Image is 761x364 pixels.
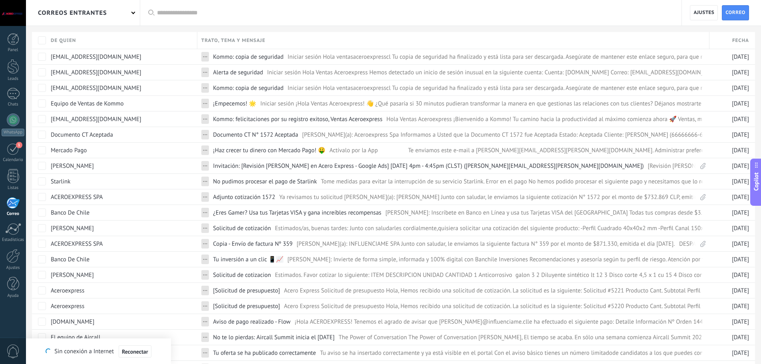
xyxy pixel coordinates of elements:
[732,225,749,232] span: [DATE]
[2,76,25,82] div: Leads
[46,345,151,358] div: Sin conexión a Internet
[2,293,25,298] div: Ayuda
[213,147,325,154] span: ¡Haz crecer tu dinero con Mercado Pago! 🤑
[732,334,749,341] span: [DATE]
[213,115,382,123] span: Kommo: felicitaciones por su registro exitoso, Ventas Aceroexpress
[51,115,141,123] span: support@kommo.com
[213,53,284,60] span: Kommo: copia de seguridad
[213,271,271,278] span: Solicitud de cotizacion
[203,98,207,106] span: ...
[213,283,702,298] a: [Solicitud de presupuesto]Acero Express Solicitud de presupuesto Hola, Hemos recibido una solicit...
[722,5,749,20] a: Correo
[2,265,25,271] div: Ajustes
[119,345,151,358] button: Reconectar
[213,189,702,205] a: Adjunto cotización 1572Ya revisamos tu solicitud [PERSON_NAME](a): [PERSON_NAME] Junto con saluda...
[732,69,749,76] span: [DATE]
[203,270,207,277] span: ...
[203,348,207,355] span: ...
[51,69,141,76] span: support@kommo.com
[213,96,702,111] a: ¡Empecemos! 🌟Iniciar sesión ¡Hola Ventas Aceroexpress! 👋 ¿Qué pasaría si 30 minutos pudieran tran...
[213,240,292,247] span: Copia - Envío de factura Nº 359
[203,114,207,121] span: ...
[213,193,275,201] span: Adjunto cotización 1572
[213,162,644,169] span: Invitación: [Revisión de Campaña en Acero Express - Google Ads] jue 11 sept 2025 4pm - 4:45pm (CL...
[213,221,702,236] a: Solicitud de cotizaciónEstimados/as, buenas tardes: Junto con saludarles cordialmente,quisiera so...
[732,84,749,92] span: [DATE]
[203,223,207,231] span: ...
[2,129,24,136] div: WhatsApp
[213,267,702,282] a: Solicitud de cotizacionEstimados. Favor cotizar lo siguiente: ITEM DESCRIPCION UNIDAD CANTIDAD 1 ...
[51,100,124,107] span: Equipo de Ventas de Kommo
[51,131,113,138] span: Documento CT Aceptada
[51,334,100,341] span: El equipo de Aircall
[213,256,283,263] span: Tu inversión a un clic 📱📈
[203,145,207,153] span: ...
[51,256,89,263] span: Banco De Chile
[51,178,70,185] span: Starlink
[213,236,702,251] a: Copia - Envío de factura Nº 359[PERSON_NAME](a): INFLUENCIAME SPA Junto con saludar, le enviamos ...
[201,37,265,44] span: Trato, tema y mensaje
[213,178,317,185] span: No pudimos procesar el pago de Starlink
[213,302,280,310] span: [Solicitud de presupuesto]
[51,318,94,325] span: Flow.cl
[732,115,749,123] span: [DATE]
[203,332,207,340] span: ...
[51,302,84,310] span: Aceroexpress
[203,254,207,262] span: ...
[732,53,749,61] span: [DATE]
[2,185,25,191] div: Listas
[51,240,103,247] span: ACEROEXPRESS SPA
[213,298,702,314] a: [Solicitud de presupuesto]Acero Express Solicitud de presupuesto Hola, Hemos recibido una solicit...
[203,316,207,324] span: ...
[690,5,718,20] a: Ajustes
[51,53,141,60] span: support@kommo.com
[203,161,207,168] span: ...
[732,240,749,248] span: [DATE]
[732,131,749,139] span: [DATE]
[2,48,25,53] div: Panel
[203,129,207,137] span: ...
[752,172,760,191] span: Copilot
[725,6,745,20] span: Correo
[732,193,749,201] span: [DATE]
[2,211,25,217] div: Correo
[203,176,207,184] span: ...
[203,192,207,199] span: ...
[122,349,148,354] span: Reconectar
[51,209,89,216] span: Banco De Chile
[203,52,207,59] span: ...
[213,345,702,360] a: Tu oferta se ha publicado correctamenteTu aviso se ha insertado correctamente y ya está visible e...
[213,111,702,127] a: Kommo: felicitaciones por su registro exitoso, Ventas AceroexpressHola Ventas Aceroexpress ¡Bienv...
[693,6,714,20] span: Ajustes
[213,174,702,189] a: No pudimos procesar el pago de StarlinkTome medidas para evitar la interrupción de su servicio St...
[51,225,94,232] span: Damian Francisco Chavez Orellana
[213,84,284,91] span: Kommo: copia de seguridad
[732,349,749,357] span: [DATE]
[213,314,702,329] a: Aviso de pago realizado - Flow¡Hola ACEROEXPRESS! Tenemos el agrado de avisar que [PERSON_NAME]@i...
[213,100,256,107] span: ¡Empecemos! 🌟
[213,334,334,341] span: No te lo pierdas: Aircall Summit inicia el 17 de septiembre
[51,147,87,154] span: Mercado Pago
[213,127,702,142] a: Documento CT N° 1572 Aceptada[PERSON_NAME](a): Aceroexpress Spa Informamos a Usted que la Documen...
[51,84,141,91] span: support@kommo.com
[51,193,103,201] span: ACEROEXPRESS SPA
[203,239,207,246] span: ...
[203,207,207,215] span: ...
[732,209,749,217] span: [DATE]
[732,271,749,279] span: [DATE]
[732,100,749,107] span: [DATE]
[732,162,749,170] span: [DATE]
[213,80,702,95] a: Kommo: copia de seguridadIniciar sesión Hola ventasaceroexpresscl Tu copia de seguridad ha finali...
[213,158,702,173] a: Invitación: [Revisión [PERSON_NAME] en Acero Express - Google Ads] [DATE] 4pm - 4:45pm (CLST) ([P...
[213,318,290,325] span: Aviso de pago realizado - Flow
[732,318,749,326] span: [DATE]
[732,37,749,44] span: Fecha
[732,302,749,310] span: [DATE]
[203,285,207,293] span: ...
[2,102,25,107] div: Chats
[51,37,76,44] span: De quien
[51,271,94,278] span: Fernando Castro Reyes
[2,157,25,163] div: Calendario
[2,237,25,243] div: Estadísticas
[732,287,749,294] span: [DATE]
